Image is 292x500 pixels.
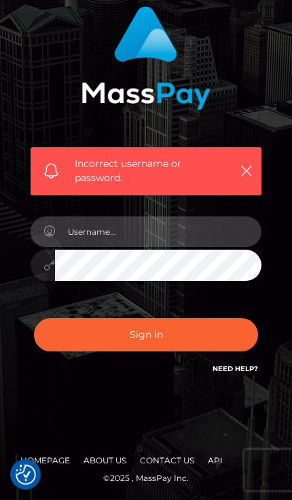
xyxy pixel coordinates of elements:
[78,450,132,471] a: About Us
[213,364,258,373] a: Need Help?
[134,450,200,471] a: Contact Us
[15,450,75,471] a: Homepage
[55,216,261,247] input: Username...
[16,465,36,485] button: Consent Preferences
[75,157,229,185] span: Incorrect username or password.
[202,450,228,471] a: API
[34,318,258,351] button: Sign in
[81,6,211,110] img: MassPay Login
[16,465,36,485] img: Revisit consent button
[10,471,282,486] div: © 2025 , MassPay Inc.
